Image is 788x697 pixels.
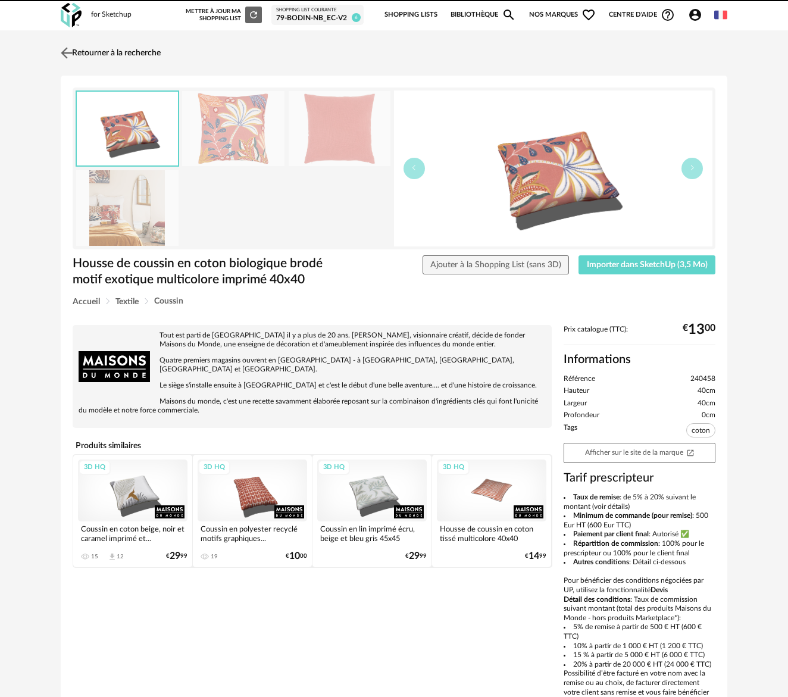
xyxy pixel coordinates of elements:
b: Devis [651,586,668,593]
span: Download icon [108,552,117,561]
span: Accueil [73,298,100,306]
li: 15 % à partir de 5 000 € HT (6 000 € TTC) [564,651,715,660]
span: Help Circle Outline icon [661,8,675,22]
div: 12 [117,553,124,560]
button: Ajouter à la Shopping List (sans 3D) [423,255,570,274]
span: Centre d'aideHelp Circle Outline icon [609,8,675,22]
span: Nos marques [529,2,596,27]
li: : Détail ci-dessous [564,558,715,567]
div: € 99 [525,552,546,560]
span: 14 [529,552,539,560]
a: 3D HQ Coussin en lin imprimé écru, beige et bleu gris 45x45 €2999 [312,455,431,567]
a: Retourner à la recherche [58,40,161,66]
div: Breadcrumb [73,297,715,306]
b: Détail des conditions [564,596,630,603]
h4: Produits similaires [73,437,552,454]
li: : 500 Eur HT (600 Eur TTC) [564,511,715,530]
div: Housse de coussin en coton tissé multicolore 40x40 [437,521,546,545]
div: 3D HQ [318,460,350,475]
span: Refresh icon [248,12,259,18]
b: Minimum de commande (pour remise) [573,512,692,519]
span: 40cm [698,386,715,396]
span: Account Circle icon [688,8,702,22]
div: Coussin en lin imprimé écru, beige et bleu gris 45x45 [317,521,427,545]
img: brand logo [79,331,150,402]
div: € 99 [405,552,427,560]
p: Tout est parti de [GEOGRAPHIC_DATA] il y a plus de 20 ans. [PERSON_NAME], visionnaire créatif, dé... [79,331,546,349]
div: Shopping List courante [276,7,359,13]
li: : Autorisé ✅ [564,530,715,539]
img: housse-de-coussin-en-coton-biologique-brode-motif-exotique-multicolore-imprime-40x40-1000-10-34-2... [76,170,179,246]
span: Hauteur [564,386,589,396]
img: thumbnail.png [77,92,178,166]
span: Open In New icon [686,448,695,456]
b: Taux de remise [573,493,620,501]
span: 29 [409,552,420,560]
div: € 99 [166,552,187,560]
span: Ajouter à la Shopping List (sans 3D) [430,261,561,269]
div: Mettre à jour ma Shopping List [186,7,262,23]
button: Importer dans SketchUp (3,5 Mo) [579,255,715,274]
div: 3D HQ [79,460,111,475]
div: 3D HQ [198,460,230,475]
span: Référence [564,374,595,384]
span: 10 [289,552,300,560]
img: svg+xml;base64,PHN2ZyB3aWR0aD0iMjQiIGhlaWdodD0iMjQiIHZpZXdCb3g9IjAgMCAyNCAyNCIgZmlsbD0ibm9uZSIgeG... [58,44,76,61]
h2: Informations [564,352,715,367]
span: 6 [352,13,361,22]
span: Importer dans SketchUp (3,5 Mo) [587,261,708,269]
span: 13 [688,326,705,334]
li: : 100% pour le prescripteur ou 100% pour le client final [564,539,715,558]
p: Maisons du monde, c'est une recette savamment élaborée reposant sur la combinaison d'ingrédients ... [79,397,546,415]
span: 0cm [702,411,715,420]
div: Coussin en coton beige, noir et caramel imprimé et... [78,521,187,545]
span: Account Circle icon [688,8,708,22]
div: for Sketchup [91,10,132,20]
a: 3D HQ Coussin en coton beige, noir et caramel imprimé et... 15 Download icon 12 €2999 [73,455,192,567]
div: 79-Bodin-NB_EC-V2 [276,14,359,23]
img: housse-de-coussin-en-coton-biologique-brode-motif-exotique-multicolore-imprime-40x40-1000-10-34-2... [182,91,284,167]
span: Tags [564,423,577,440]
span: Largeur [564,399,587,408]
a: BibliothèqueMagnify icon [451,2,516,27]
p: Quatre premiers magasins ouvrent en [GEOGRAPHIC_DATA] - à [GEOGRAPHIC_DATA], [GEOGRAPHIC_DATA], [... [79,356,546,374]
h3: Tarif prescripteur [564,470,715,486]
span: 240458 [690,374,715,384]
a: 3D HQ Housse de coussin en coton tissé multicolore 40x40 €1499 [432,455,551,567]
span: 29 [170,552,180,560]
h1: Housse de coussin en coton biologique brodé motif exotique multicolore imprimé 40x40 [73,255,333,288]
a: Shopping Lists [384,2,437,27]
span: coton [686,423,715,437]
b: Paiement par client final [573,530,649,537]
li: : de 5% à 20% suivant le montant (voir détails) [564,493,715,511]
div: 3D HQ [437,460,470,475]
span: Magnify icon [502,8,516,22]
a: Shopping List courante 79-Bodin-NB_EC-V2 6 [276,7,359,23]
img: fr [714,8,727,21]
span: Coussin [154,297,183,305]
img: housse-de-coussin-en-coton-biologique-brode-motif-exotique-multicolore-imprime-40x40-1000-10-34-2... [289,91,391,167]
span: Textile [115,298,139,306]
div: Coussin en polyester recyclé motifs graphiques... [198,521,307,545]
a: Afficher sur le site de la marqueOpen In New icon [564,443,715,463]
li: 10% à partir de 1 000 € HT (1 200 € TTC) [564,642,715,651]
span: 40cm [698,399,715,408]
img: OXP [61,3,82,27]
span: Profondeur [564,411,599,420]
b: Répartition de commission [573,540,658,547]
li: 5% de remise à partir de 500 € HT (600 € TTC) [564,623,715,641]
div: € 00 [286,552,307,560]
div: € 00 [683,326,715,334]
div: 19 [211,553,218,560]
a: 3D HQ Coussin en polyester recyclé motifs graphiques... 19 €1000 [193,455,312,567]
b: Autres conditions [573,558,629,565]
p: Le siège s'installe ensuite à [GEOGRAPHIC_DATA] et c'est le début d'une belle aventure.... et d'u... [79,381,546,390]
span: Heart Outline icon [581,8,596,22]
div: Prix catalogue (TTC): [564,325,715,345]
img: thumbnail.png [394,90,712,246]
div: 15 [91,553,98,560]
